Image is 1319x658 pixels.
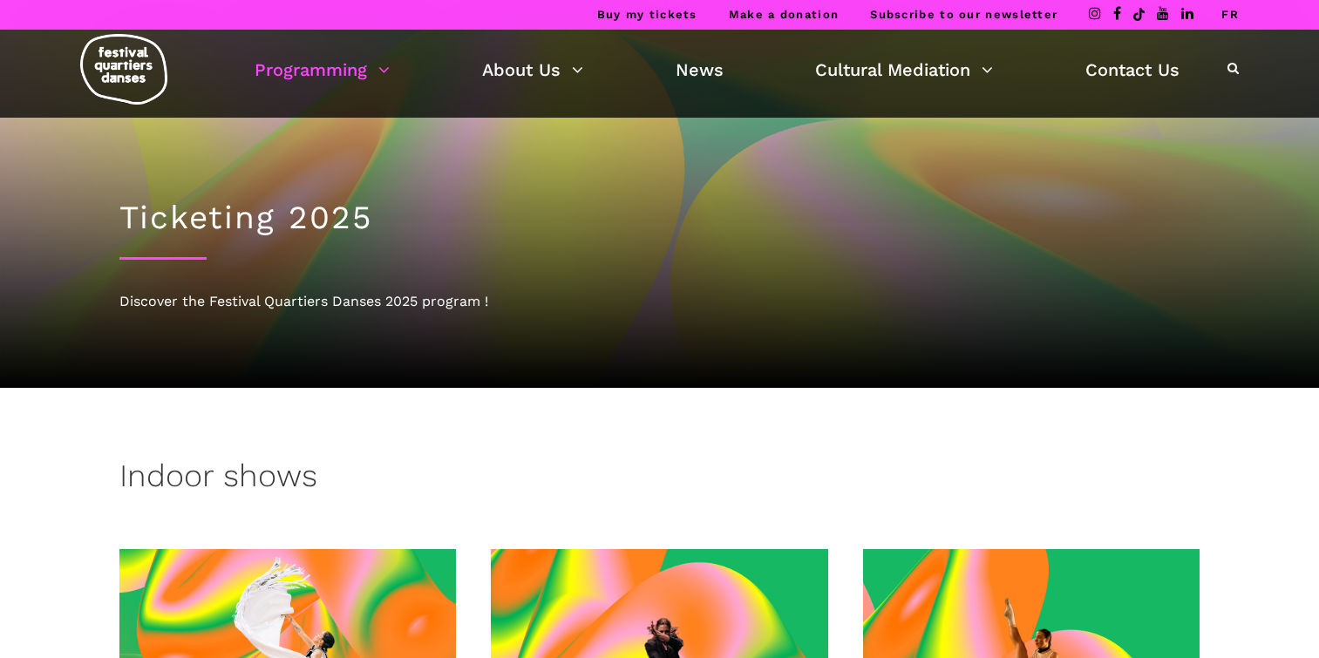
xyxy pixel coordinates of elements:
[729,8,840,21] a: Make a donation
[870,8,1057,21] a: Subscribe to our newsletter
[482,55,583,85] a: About Us
[815,55,993,85] a: Cultural Mediation
[597,8,697,21] a: Buy my tickets
[119,458,317,501] h3: Indoor shows
[676,55,724,85] a: News
[119,290,1200,313] div: Discover the Festival Quartiers Danses 2025 program !
[119,199,1200,237] h1: Ticketing 2025
[1221,8,1239,21] a: FR
[255,55,390,85] a: Programming
[1085,55,1180,85] a: Contact Us
[80,34,167,105] img: logo-fqd-med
